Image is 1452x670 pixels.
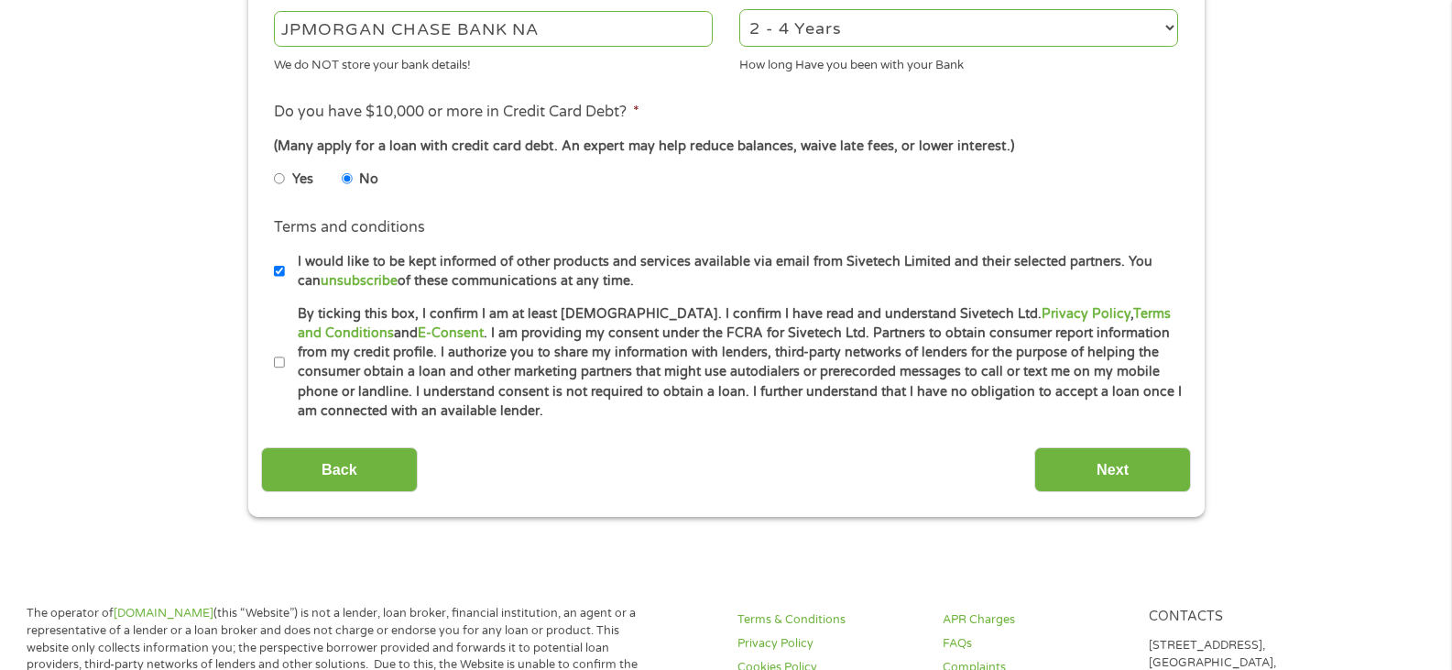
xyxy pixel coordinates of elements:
label: Do you have $10,000 or more in Credit Card Debt? [274,103,639,122]
div: (Many apply for a loan with credit card debt. An expert may help reduce balances, waive late fees... [274,137,1177,157]
a: APR Charges [943,611,1126,629]
a: Terms and Conditions [298,306,1171,341]
a: Privacy Policy [737,635,921,653]
label: By ticking this box, I confirm I am at least [DEMOGRAPHIC_DATA]. I confirm I have read and unders... [285,304,1184,422]
a: Terms & Conditions [737,611,921,629]
a: unsubscribe [321,273,398,289]
a: Privacy Policy [1042,306,1130,322]
label: No [359,170,378,190]
a: [DOMAIN_NAME] [114,606,213,621]
div: We do NOT store your bank details! [274,49,713,74]
label: I would like to be kept informed of other products and services available via email from Sivetech... [285,252,1184,291]
div: How long Have you been with your Bank [739,49,1178,74]
input: Back [261,447,418,492]
a: E-Consent [418,325,484,341]
input: Next [1034,447,1191,492]
h4: Contacts [1149,609,1332,626]
a: FAQs [943,635,1126,653]
label: Terms and conditions [274,218,425,237]
label: Yes [292,170,313,190]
